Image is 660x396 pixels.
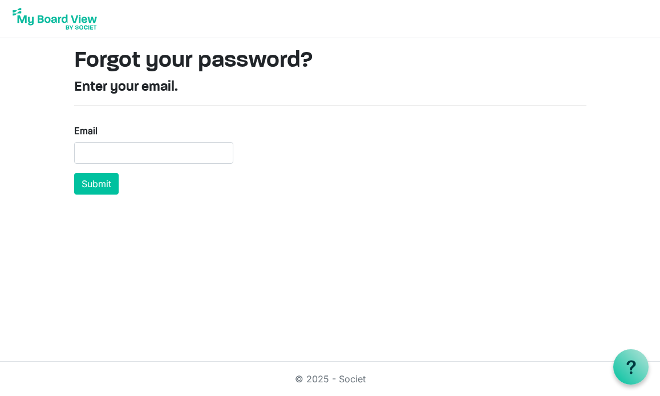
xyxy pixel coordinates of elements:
a: © 2025 - Societ [295,373,366,385]
h4: Enter your email. [74,79,586,96]
label: Email [74,124,98,138]
button: Submit [74,173,119,195]
h1: Forgot your password? [74,47,586,75]
img: My Board View Logo [9,5,100,33]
